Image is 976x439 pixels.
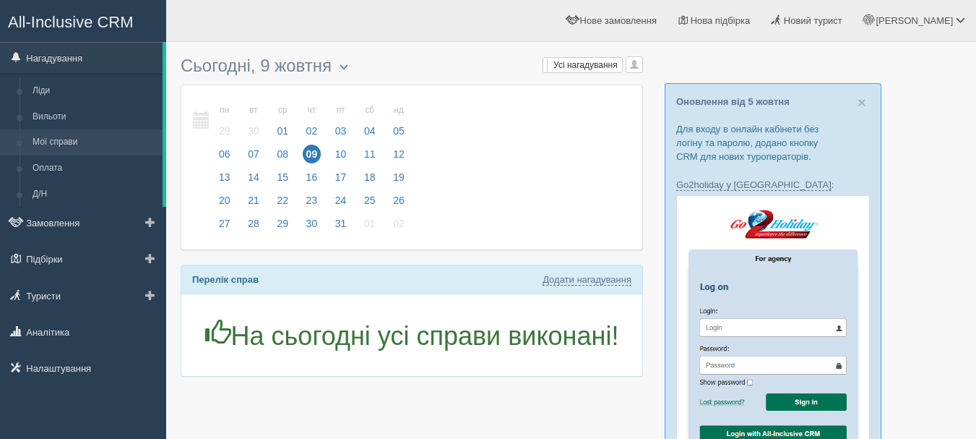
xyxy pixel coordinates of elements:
a: 27 [211,216,238,239]
a: 18 [356,169,384,192]
h3: Сьогодні, 9 жовтня [181,56,643,77]
span: 04 [360,122,379,140]
a: Додати нагадування [543,274,631,286]
a: Оплата [26,155,163,182]
a: сб 04 [356,96,384,146]
span: 16 [303,168,321,187]
a: ср 01 [269,96,296,146]
span: 20 [215,191,234,210]
span: 31 [332,214,350,233]
a: 22 [269,192,296,216]
a: 28 [240,216,267,239]
span: 09 [303,145,321,163]
span: × [858,94,866,111]
a: Ліди [26,78,163,104]
p: Для входу в онлайн кабінети без логіну та паролю, додано кнопку CRM для нових туроператорів. [676,122,870,163]
span: 15 [273,168,292,187]
span: 25 [360,191,379,210]
small: чт [303,104,321,116]
span: Усі нагадування [553,60,618,70]
a: чт 02 [298,96,326,146]
a: 25 [356,192,384,216]
span: [PERSON_NAME] [876,15,953,26]
a: 21 [240,192,267,216]
span: Нова підбірка [691,15,751,26]
a: 19 [385,169,409,192]
a: пт 03 [327,96,355,146]
a: 10 [327,146,355,169]
span: 23 [303,191,321,210]
a: Go2holiday у [GEOGRAPHIC_DATA] [676,179,832,191]
a: 11 [356,146,384,169]
span: 02 [389,214,408,233]
span: 22 [273,191,292,210]
span: 14 [244,168,263,187]
a: 14 [240,169,267,192]
span: 26 [389,191,408,210]
span: 01 [273,122,292,140]
span: 05 [389,122,408,140]
span: Новий турист [784,15,842,26]
a: All-Inclusive CRM [1,1,165,41]
a: 23 [298,192,326,216]
a: 02 [385,216,409,239]
span: 06 [215,145,234,163]
span: 02 [303,122,321,140]
span: 24 [332,191,350,210]
button: Close [858,95,866,110]
a: 15 [269,169,296,192]
a: 07 [240,146,267,169]
a: 16 [298,169,326,192]
a: 30 [298,216,326,239]
span: 07 [244,145,263,163]
span: 13 [215,168,234,187]
a: пн 29 [211,96,238,146]
span: 19 [389,168,408,187]
a: 24 [327,192,355,216]
span: 08 [273,145,292,163]
span: 28 [244,214,263,233]
span: 12 [389,145,408,163]
span: 21 [244,191,263,210]
small: ср [273,104,292,116]
small: пт [332,104,350,116]
a: 13 [211,169,238,192]
span: 10 [332,145,350,163]
b: Перелік справ [192,274,259,285]
span: 29 [273,214,292,233]
a: вт 30 [240,96,267,146]
small: нд [389,104,408,116]
a: 26 [385,192,409,216]
span: 11 [360,145,379,163]
span: 03 [332,122,350,140]
span: Нове замовлення [580,15,657,26]
span: 30 [303,214,321,233]
a: 20 [211,192,238,216]
span: 18 [360,168,379,187]
span: 01 [360,214,379,233]
a: 09 [298,146,326,169]
h1: На сьогодні усі справи виконані! [192,320,631,351]
span: 29 [215,122,234,140]
a: 06 [211,146,238,169]
span: All-Inclusive CRM [8,13,134,31]
p: : [676,178,870,192]
a: 17 [327,169,355,192]
a: нд 05 [385,96,409,146]
a: Д/Н [26,182,163,208]
a: 01 [356,216,384,239]
span: 17 [332,168,350,187]
small: пн [215,104,234,116]
a: 31 [327,216,355,239]
a: 08 [269,146,296,169]
a: 12 [385,146,409,169]
small: вт [244,104,263,116]
a: 29 [269,216,296,239]
a: Мої справи [26,129,163,155]
a: Оновлення від 5 жовтня [676,96,790,107]
span: 27 [215,214,234,233]
span: 30 [244,122,263,140]
a: Вильоти [26,104,163,130]
small: сб [360,104,379,116]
